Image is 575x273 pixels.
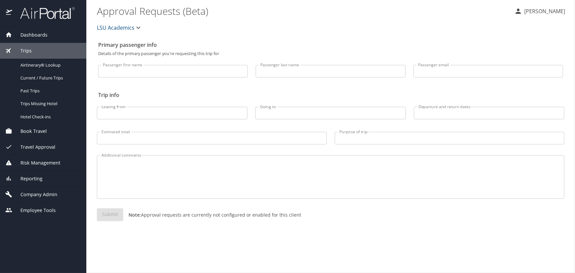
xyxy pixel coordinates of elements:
span: Hotel Check-ins [20,114,78,120]
span: Past Trips [20,88,78,94]
span: Employee Tools [12,207,56,214]
h2: Trip info [98,90,563,100]
img: airportal-logo.png [13,7,75,19]
span: Risk Management [12,159,60,167]
h2: Primary passenger info [98,40,563,50]
strong: Note: [129,212,141,218]
span: Company Admin [12,191,57,198]
span: Airtinerary® Lookup [20,62,78,68]
h1: Approval Requests (Beta) [97,1,509,21]
span: Trips Missing Hotel [20,101,78,107]
p: Approval requests are currently not configured or enabled for this client [123,211,301,218]
span: LSU Academics [97,23,134,32]
p: Details of the primary passenger you're requesting this trip for [98,51,563,56]
span: Trips [12,47,32,54]
button: LSU Academics [94,21,145,34]
img: icon-airportal.png [6,7,13,19]
span: Reporting [12,175,43,182]
span: Travel Approval [12,143,55,151]
span: Current / Future Trips [20,75,78,81]
p: [PERSON_NAME] [522,7,565,15]
span: Dashboards [12,31,47,39]
button: [PERSON_NAME] [512,5,568,17]
span: Book Travel [12,128,47,135]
